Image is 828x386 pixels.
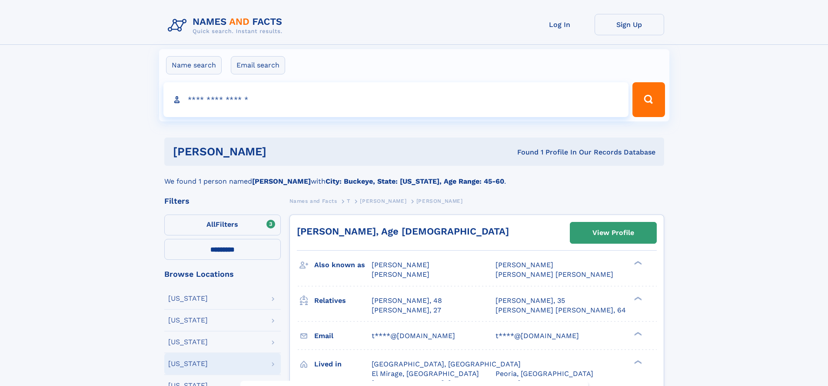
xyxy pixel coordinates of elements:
div: ❯ [632,359,642,365]
span: Peoria, [GEOGRAPHIC_DATA] [495,369,593,378]
b: [PERSON_NAME] [252,177,311,185]
b: City: Buckeye, State: [US_STATE], Age Range: 45-60 [326,177,504,185]
span: T [347,198,350,204]
input: search input [163,82,629,117]
div: Found 1 Profile In Our Records Database [392,148,655,157]
label: Filters [164,215,281,235]
span: [PERSON_NAME] [372,270,429,279]
a: [PERSON_NAME], Age [DEMOGRAPHIC_DATA] [297,226,509,237]
div: View Profile [592,223,634,243]
span: All [206,220,216,228]
a: [PERSON_NAME] [360,195,406,206]
span: [PERSON_NAME] [416,198,463,204]
label: Name search [166,56,222,74]
a: [PERSON_NAME], 35 [495,296,565,305]
div: Filters [164,197,281,205]
div: ❯ [632,295,642,301]
img: Logo Names and Facts [164,14,289,37]
span: [PERSON_NAME] [495,261,553,269]
h3: Lived in [314,357,372,372]
span: [GEOGRAPHIC_DATA], [GEOGRAPHIC_DATA] [372,360,521,368]
a: T [347,195,350,206]
span: [PERSON_NAME] [360,198,406,204]
a: [PERSON_NAME], 48 [372,296,442,305]
span: [PERSON_NAME] [372,261,429,269]
button: Search Button [632,82,665,117]
span: [PERSON_NAME] [PERSON_NAME] [495,270,613,279]
div: Browse Locations [164,270,281,278]
a: Log In [525,14,595,35]
h3: Relatives [314,293,372,308]
h3: Also known as [314,258,372,272]
a: Names and Facts [289,195,337,206]
a: [PERSON_NAME], 27 [372,305,441,315]
div: We found 1 person named with . [164,166,664,187]
label: Email search [231,56,285,74]
div: ❯ [632,331,642,336]
div: [US_STATE] [168,295,208,302]
div: ❯ [632,260,642,266]
a: Sign Up [595,14,664,35]
div: [US_STATE] [168,360,208,367]
a: View Profile [570,222,656,243]
span: El Mirage, [GEOGRAPHIC_DATA] [372,369,479,378]
a: [PERSON_NAME] [PERSON_NAME], 64 [495,305,626,315]
div: [US_STATE] [168,317,208,324]
h1: [PERSON_NAME] [173,146,392,157]
div: [US_STATE] [168,339,208,346]
h3: Email [314,329,372,343]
